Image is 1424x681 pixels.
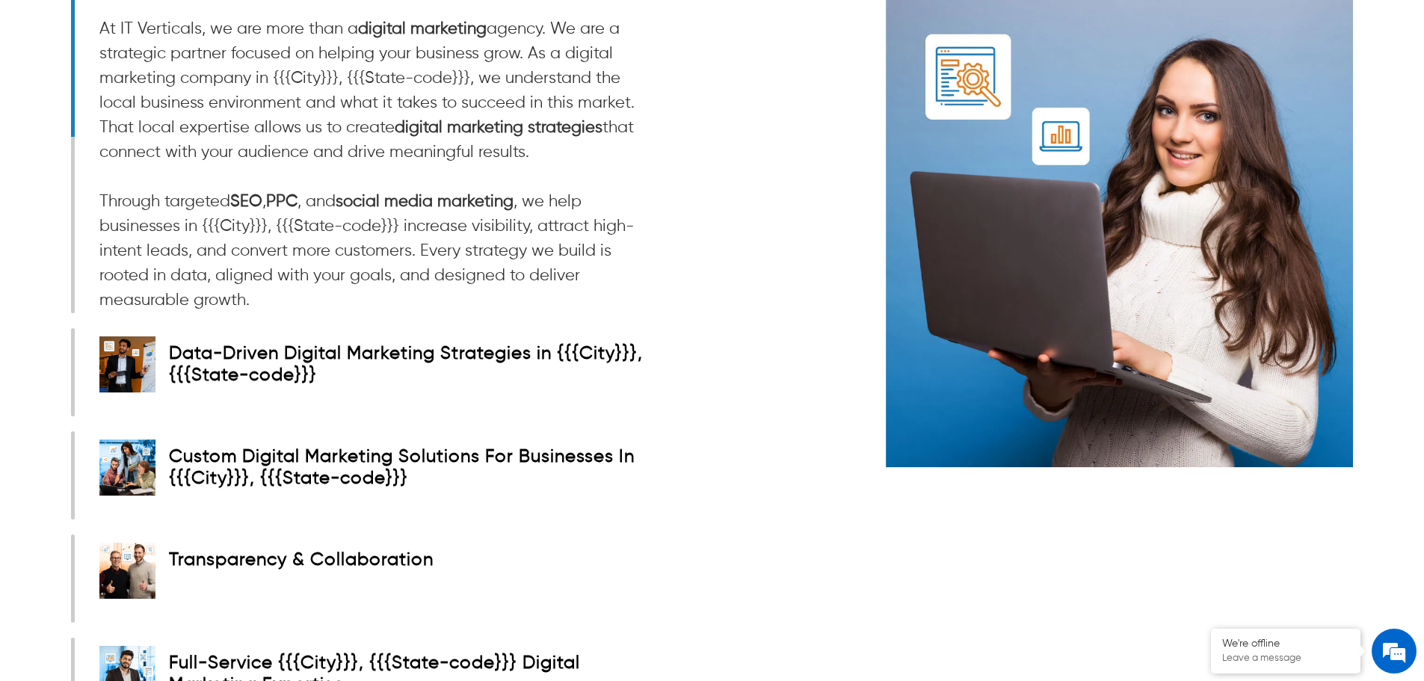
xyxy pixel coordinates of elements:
p: Leave a message [1222,653,1349,665]
img: <h3><strong>Custom Digital Marketing Solutions For Businesses In {{{City}}}, {{{State-code}}}</st... [99,440,155,496]
div: We're offline [1222,638,1349,650]
a: social media marketing [336,194,514,210]
a: SEO [230,194,262,210]
img: <h3><strong>Transparency &amp; Collaboration</strong></h3> [99,543,155,599]
p: At IT Verticals, we are more than a agency. We are a strategic partner focused on helping your bu... [99,17,648,313]
a: digital marketing [358,21,487,37]
strong: Transparency & Collaboration [169,551,434,569]
strong: Custom Digital Marketing Solutions For Businesses In {{{City}}}, {{{State-code}}} [169,448,635,487]
img: <h3><strong>Data-Driven Digital Marketing Strategies in {{{City}}}, {{{State-code}}}</strong></h3> [99,336,155,392]
strong: Data-Driven Digital Marketing Strategies in {{{City}}}, {{{State-code}}} [169,345,643,384]
a: digital marketing strategies [395,120,602,136]
a: PPC [266,194,298,210]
